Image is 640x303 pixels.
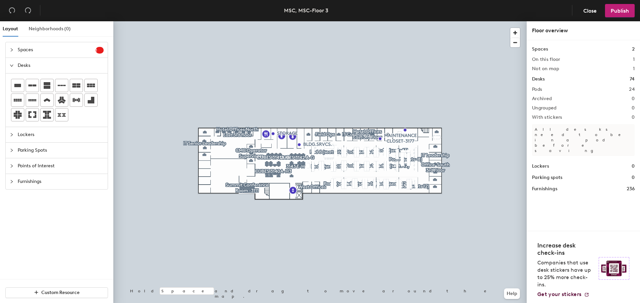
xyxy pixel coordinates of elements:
[537,242,595,256] h4: Increase desk check-ins
[18,42,96,58] span: Spaces
[532,66,559,72] h2: Not on map
[632,174,635,181] h1: 0
[5,4,19,17] button: Undo (⌘ + Z)
[629,87,635,92] h2: 24
[632,46,635,53] h1: 2
[632,115,635,120] h2: 0
[599,257,629,280] img: Sticker logo
[532,87,542,92] h2: Pods
[633,66,635,72] h2: 1
[578,4,602,17] button: Close
[627,185,635,193] h1: 236
[10,64,14,68] span: expanded
[96,48,104,53] span: 1
[18,58,104,73] span: Desks
[633,57,635,62] h2: 1
[532,115,562,120] h2: With stickers
[41,290,80,295] span: Custom Resource
[18,127,104,142] span: Lockers
[21,4,35,17] button: Redo (⌘ + ⇧ + Z)
[3,26,18,32] span: Layout
[10,180,14,184] span: collapsed
[18,143,104,158] span: Parking Spots
[537,259,595,288] p: Companies that use desk stickers have up to 25% more check-ins.
[537,291,581,297] span: Get your stickers
[18,158,104,174] span: Points of Interest
[532,105,557,111] h2: Ungrouped
[532,46,548,53] h1: Spaces
[29,26,71,32] span: Neighborhoods (0)
[532,124,635,156] p: All desks need to be in a pod before saving
[632,96,635,101] h2: 0
[532,27,635,35] div: Floor overview
[96,47,104,54] sup: 1
[632,163,635,170] h1: 0
[532,76,545,83] h1: Desks
[10,48,14,52] span: collapsed
[532,57,560,62] h2: On this floor
[10,164,14,168] span: collapsed
[583,8,597,14] span: Close
[605,4,635,17] button: Publish
[632,105,635,111] h2: 0
[284,6,328,15] div: MSC, MSC-Floor 3
[5,287,108,298] button: Custom Resource
[504,288,520,299] button: Help
[532,174,562,181] h1: Parking spots
[532,163,549,170] h1: Lockers
[18,174,104,189] span: Furnishings
[630,76,635,83] h1: 74
[532,96,552,101] h2: Archived
[532,185,557,193] h1: Furnishings
[537,291,589,298] a: Get your stickers
[611,8,629,14] span: Publish
[9,7,15,14] span: undo
[10,133,14,137] span: collapsed
[10,148,14,152] span: collapsed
